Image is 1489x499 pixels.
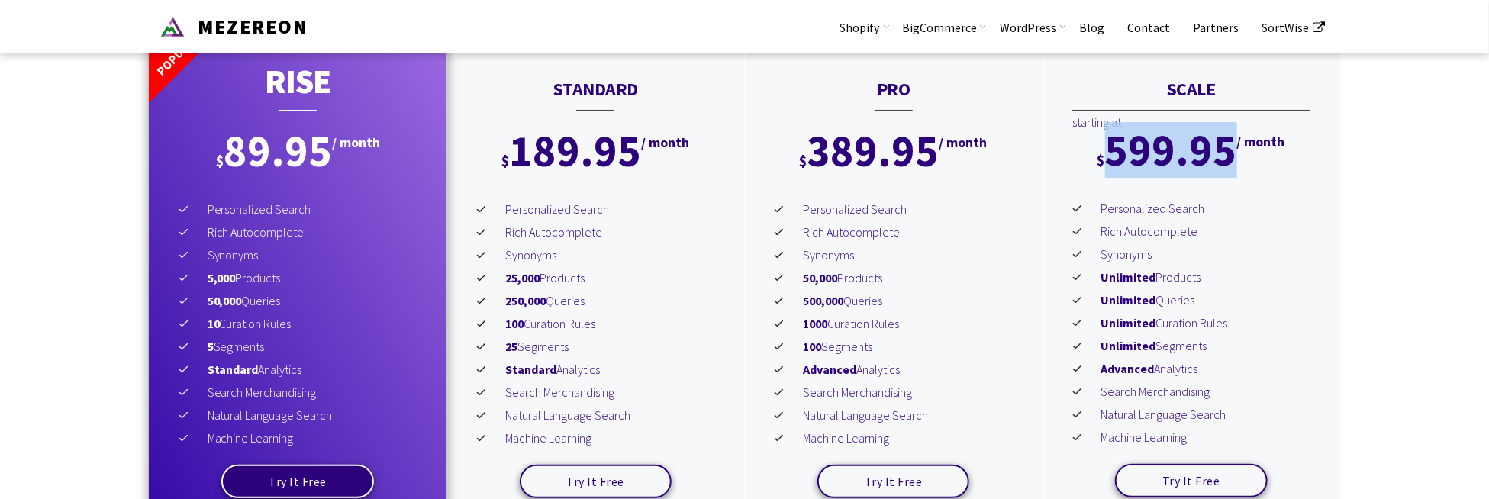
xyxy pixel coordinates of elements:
span: $ [800,153,807,169]
li: Synonyms [1072,243,1310,266]
b: / month [641,136,689,150]
li: Analytics [774,358,1012,381]
a: Try It Free [520,465,672,498]
h3: RISE [149,65,446,129]
div: 389.95 [744,129,1042,173]
li: Curation Rules [774,312,1012,335]
li: Search Merchandising [774,381,1012,404]
li: Natural Language Search [774,404,1012,427]
b: Unlimited [1101,269,1155,285]
li: Segments [1072,334,1310,357]
a: Try It Free [221,465,374,498]
h3: SCALE [1043,80,1340,129]
b: Standard [505,362,556,377]
a: Try It Free [817,465,970,498]
li: Machine Learning [476,427,714,449]
li: Synonyms [476,243,714,266]
li: Synonyms [774,243,1012,266]
li: Products [476,266,714,289]
li: Personalized Search [476,198,714,221]
b: Unlimited [1101,315,1155,330]
li: Products [1072,266,1310,288]
li: Machine Learning [179,427,417,449]
img: Mezereon [160,14,185,39]
b: / month [332,136,380,150]
li: Queries [774,289,1012,312]
li: Natural Language Search [1072,403,1310,426]
li: Analytics [179,358,417,381]
li: Rich Autocomplete [774,221,1012,243]
li: Search Merchandising [179,381,417,404]
li: Personalized Search [179,198,417,221]
li: Machine Learning [774,427,1012,449]
li: Segments [476,335,714,358]
b: Unlimited [1101,338,1155,353]
h3: STANDARD [446,80,744,129]
b: 250,000 [505,293,546,308]
li: Queries [179,289,417,312]
b: 100 [803,339,821,354]
b: / month [1237,135,1285,149]
li: Products [774,266,1012,289]
span: MEZEREON [190,14,308,39]
a: Try It Free [1115,464,1268,497]
b: 500,000 [803,293,843,308]
h3: PRO [744,80,1042,129]
b: 1000 [803,316,827,331]
div: POPULAR [155,31,201,77]
div: 599.95 [1043,128,1340,172]
b: / month [939,136,988,150]
b: 10 [208,316,220,331]
b: 5,000 [208,270,236,285]
span: $ [1097,153,1105,168]
li: Segments [774,335,1012,358]
li: Rich Autocomplete [1072,220,1310,243]
li: Analytics [476,358,714,381]
li: Synonyms [179,243,417,266]
b: Standard [208,362,259,377]
li: Products [179,266,417,289]
li: Rich Autocomplete [179,221,417,243]
span: $ [501,153,509,169]
li: Curation Rules [1072,311,1310,334]
li: Queries [1072,288,1310,311]
div: 189.95 [446,129,744,173]
b: 50,000 [208,293,242,308]
li: Search Merchandising [476,381,714,404]
li: Natural Language Search [476,404,714,427]
b: 25 [505,339,517,354]
li: Curation Rules [179,312,417,335]
div: 89.95 [149,129,446,173]
b: 25,000 [505,270,540,285]
li: Personalized Search [774,198,1012,221]
b: Advanced [1101,361,1154,376]
a: Mezereon MEZEREON [149,11,308,37]
li: Machine Learning [1072,426,1310,449]
b: Advanced [803,362,856,377]
li: Rich Autocomplete [476,221,714,243]
b: 50,000 [803,270,837,285]
b: 100 [505,316,524,331]
li: Queries [476,289,714,312]
b: 5 [208,339,214,354]
li: Natural Language Search [179,404,417,427]
span: $ [216,153,224,169]
li: Curation Rules [476,312,714,335]
li: Search Merchandising [1072,380,1310,403]
li: Analytics [1072,357,1310,380]
b: Unlimited [1101,292,1155,307]
li: Personalized Search [1072,197,1310,220]
li: Segments [179,335,417,358]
